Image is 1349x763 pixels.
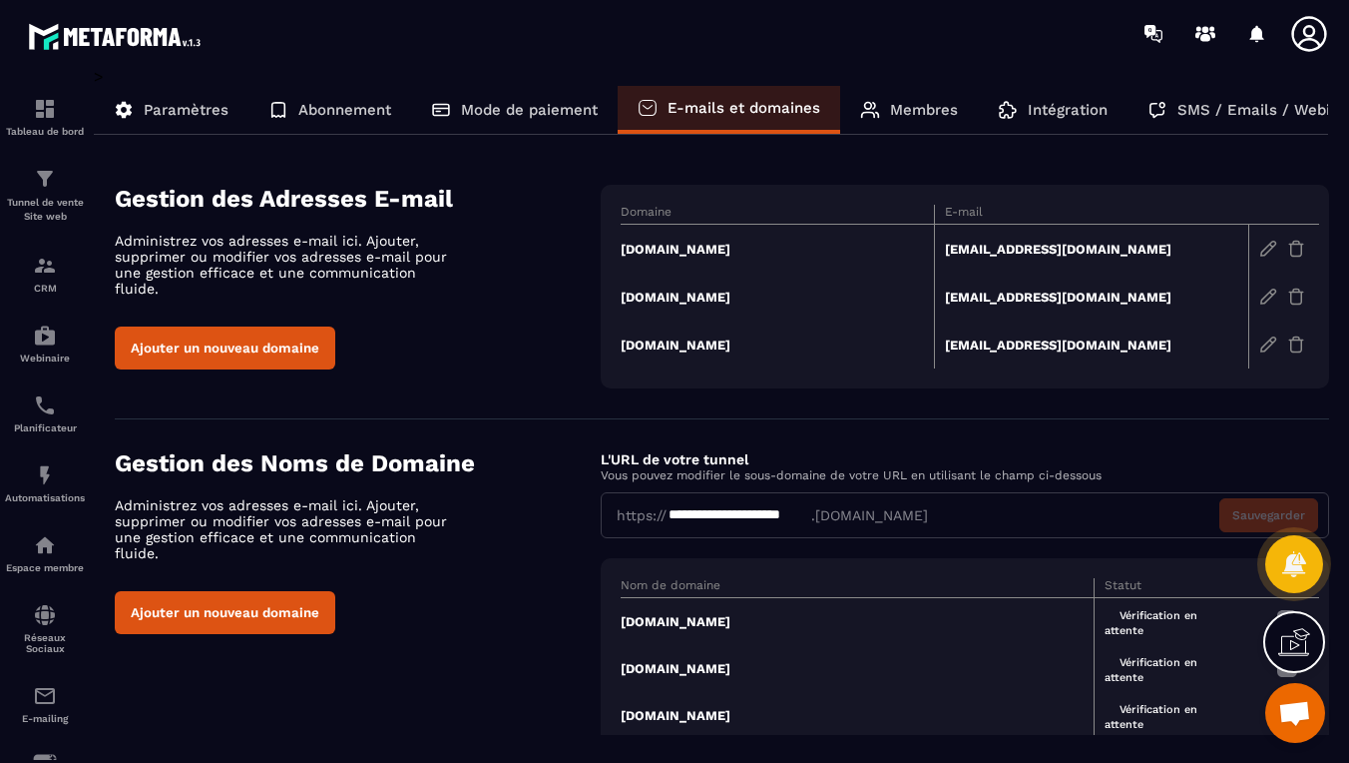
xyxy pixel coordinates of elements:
[5,309,85,379] a: automationsautomationsWebinaire
[33,603,57,627] img: social-network
[621,645,1094,692] td: [DOMAIN_NAME]
[33,533,57,557] img: automations
[5,562,85,573] p: Espace membre
[33,167,57,191] img: formation
[115,449,601,477] h4: Gestion des Noms de Domaine
[935,321,1249,369] td: [EMAIL_ADDRESS][DOMAIN_NAME]
[621,225,935,274] td: [DOMAIN_NAME]
[33,393,57,417] img: scheduler
[1094,578,1265,598] th: Statut
[115,233,464,297] p: Administrez vos adresses e-mail ici. Ajouter, supprimer ou modifier vos adresses e-mail pour une ...
[601,468,1329,482] p: Vous pouvez modifier le sous-domaine de votre URL en utilisant le champ ci-dessous
[5,632,85,654] p: Réseaux Sociaux
[115,591,335,634] button: Ajouter un nouveau domaine
[1275,608,1299,632] img: more
[115,497,464,561] p: Administrez vos adresses e-mail ici. Ajouter, supprimer ou modifier vos adresses e-mail pour une ...
[1265,683,1325,743] div: Ouvrir le chat
[668,99,820,117] p: E-mails et domaines
[5,82,85,152] a: formationformationTableau de bord
[33,97,57,121] img: formation
[5,448,85,518] a: automationsautomationsAutomatisations
[621,205,935,225] th: Domaine
[621,321,935,369] td: [DOMAIN_NAME]
[621,598,1094,646] td: [DOMAIN_NAME]
[5,196,85,224] p: Tunnel de vente Site web
[33,254,57,278] img: formation
[935,273,1249,321] td: [EMAIL_ADDRESS][DOMAIN_NAME]
[5,518,85,588] a: automationsautomationsEspace membre
[601,451,748,467] label: L'URL de votre tunnel
[1105,604,1197,642] span: Vérification en attente
[461,101,598,119] p: Mode de paiement
[621,578,1094,598] th: Nom de domaine
[5,669,85,739] a: emailemailE-mailing
[621,273,935,321] td: [DOMAIN_NAME]
[1028,101,1108,119] p: Intégration
[1105,651,1197,689] span: Vérification en attente
[5,152,85,239] a: formationformationTunnel de vente Site web
[5,713,85,724] p: E-mailing
[5,492,85,503] p: Automatisations
[298,101,391,119] p: Abonnement
[935,225,1249,274] td: [EMAIL_ADDRESS][DOMAIN_NAME]
[115,327,335,370] button: Ajouter un nouveau domaine
[1105,698,1197,736] span: Vérification en attente
[621,692,1094,739] td: [DOMAIN_NAME]
[1259,336,1277,354] img: edit-gr.78e3acdd.svg
[1259,288,1277,306] img: edit-gr.78e3acdd.svg
[5,283,85,294] p: CRM
[1287,336,1305,354] img: trash-gr.2c9399ab.svg
[33,463,57,487] img: automations
[33,684,57,708] img: email
[115,185,601,213] h4: Gestion des Adresses E-mail
[5,239,85,309] a: formationformationCRM
[28,18,208,55] img: logo
[5,353,85,364] p: Webinaire
[1259,240,1277,258] img: edit-gr.78e3acdd.svg
[33,324,57,348] img: automations
[935,205,1249,225] th: E-mail
[5,379,85,448] a: schedulerschedulerPlanificateur
[5,126,85,137] p: Tableau de bord
[890,101,958,119] p: Membres
[1287,240,1305,258] img: trash-gr.2c9399ab.svg
[144,101,228,119] p: Paramètres
[5,588,85,669] a: social-networksocial-networkRéseaux Sociaux
[5,422,85,433] p: Planificateur
[1287,288,1305,306] img: trash-gr.2c9399ab.svg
